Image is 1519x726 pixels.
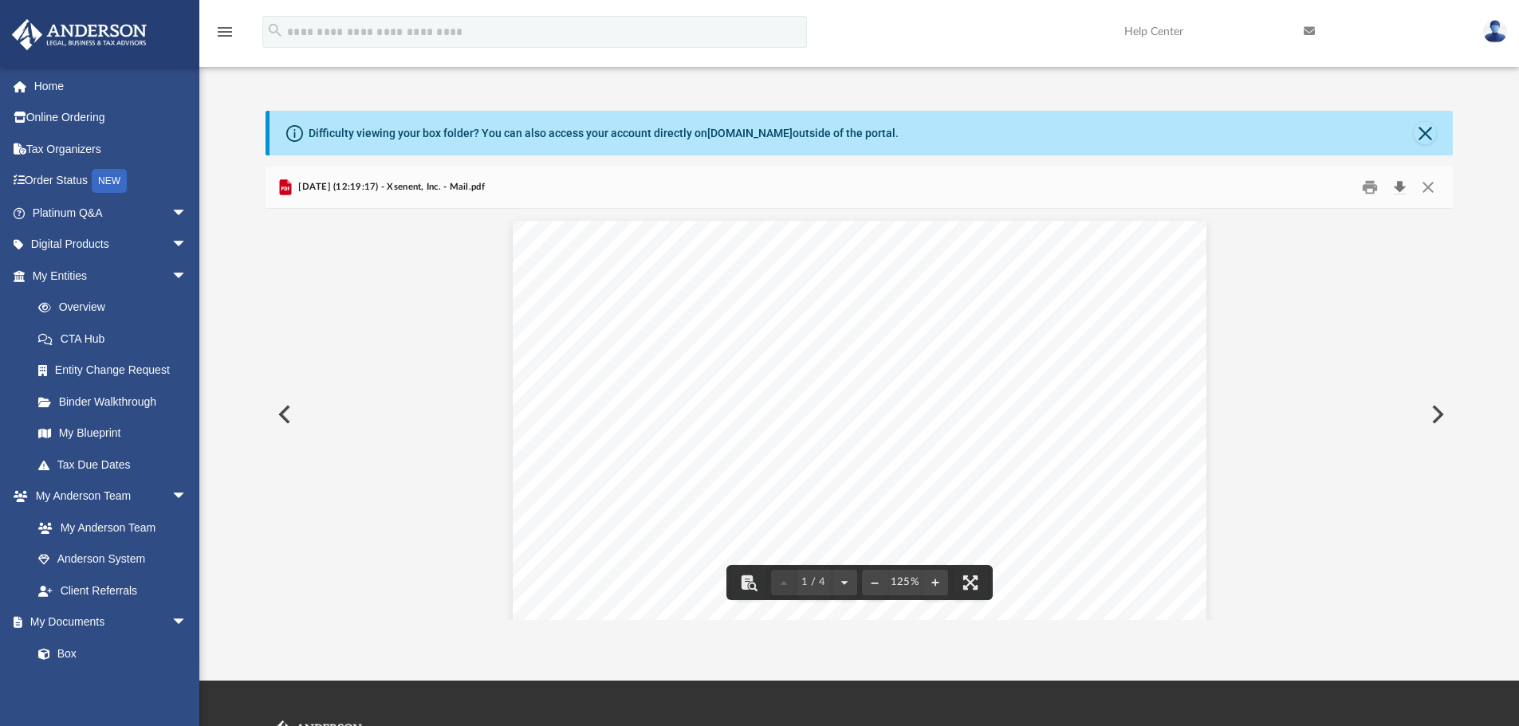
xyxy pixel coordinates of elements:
[832,565,857,600] button: Next page
[797,565,832,600] button: 1 / 4
[11,165,211,198] a: Order StatusNEW
[11,197,211,229] a: Platinum Q&Aarrow_drop_down
[22,638,195,669] a: Box
[22,418,203,449] a: My Blueprint
[862,565,887,600] button: Zoom out
[1483,20,1507,43] img: User Pic
[22,512,195,544] a: My Anderson Team
[22,575,203,606] a: Client Referrals
[11,481,203,512] a: My Anderson Teamarrow_drop_down
[309,125,899,142] div: Difficulty viewing your box folder? You can also access your account directly on outside of the p...
[1414,122,1436,144] button: Close
[22,669,203,701] a: Meeting Minutes
[887,577,923,587] div: Current zoom level
[707,127,793,139] a: [DOMAIN_NAME]
[215,30,234,41] a: menu
[171,229,203,261] span: arrow_drop_down
[266,22,284,39] i: search
[11,133,211,165] a: Tax Organizers
[22,323,211,355] a: CTA Hub
[266,209,1454,620] div: Document Viewer
[1419,392,1454,437] button: Next File
[953,565,988,600] button: Enter fullscreen
[295,180,485,194] span: [DATE] (12:19:17) - Xsenent, Inc. - Mail.pdf
[215,22,234,41] i: menu
[7,19,152,50] img: Anderson Advisors Platinum Portal
[171,481,203,513] span: arrow_drop_down
[171,260,203,292] span: arrow_drop_down
[11,102,211,134] a: Online Ordering
[92,169,127,193] div: NEW
[266,167,1454,620] div: Preview
[22,544,203,575] a: Anderson System
[22,386,211,418] a: Binder Walkthrough
[11,260,211,292] a: My Entitiesarrow_drop_down
[22,355,211,387] a: Entity Change Request
[1414,175,1442,200] button: Close
[11,606,203,638] a: My Documentsarrow_drop_down
[11,229,211,261] a: Digital Productsarrow_drop_down
[1354,175,1386,200] button: Print
[731,565,766,600] button: Toggle findbar
[266,209,1454,620] div: File preview
[22,292,211,324] a: Overview
[11,70,211,102] a: Home
[22,449,211,481] a: Tax Due Dates
[171,606,203,639] span: arrow_drop_down
[266,392,301,437] button: Previous File
[923,565,948,600] button: Zoom in
[171,197,203,230] span: arrow_drop_down
[797,577,832,587] span: 1 / 4
[1385,175,1414,200] button: Download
